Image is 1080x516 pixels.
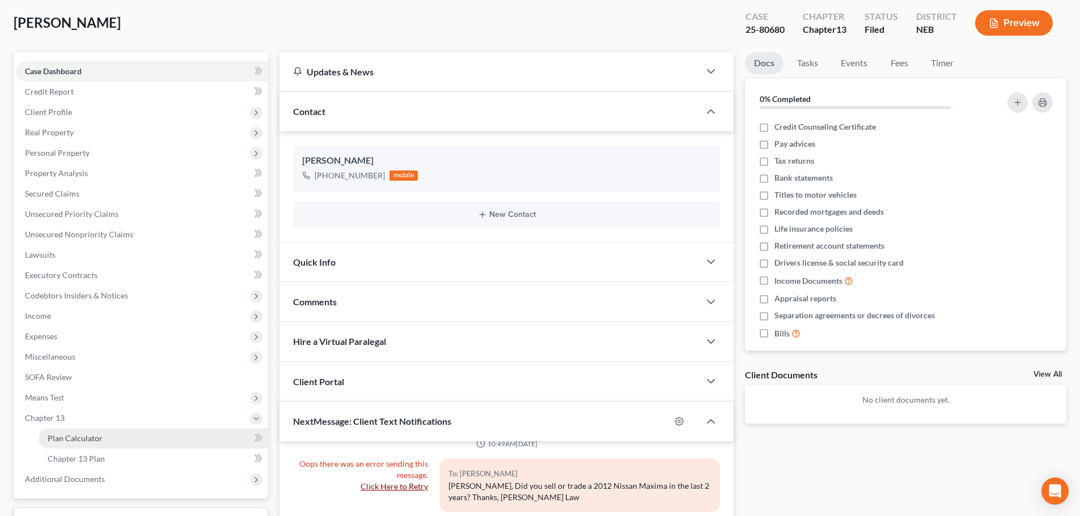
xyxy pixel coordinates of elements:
div: Status [865,10,898,23]
button: New Contact [302,210,711,219]
span: [PERSON_NAME] [14,14,121,31]
span: Lawsuits [25,250,56,259]
span: Appraisal reports [774,293,836,304]
span: Drivers license & social security card [774,257,904,268]
a: Property Analysis [16,163,268,184]
span: Plan Calculator [48,433,103,443]
span: Chapter 13 [25,413,65,423]
span: Case Dashboard [25,66,82,76]
span: Tax returns [774,155,814,167]
a: Events [832,52,876,74]
span: Bills [774,328,790,339]
a: Fees [881,52,917,74]
a: Lawsuits [16,245,268,265]
span: 13 [836,24,846,35]
span: Client Profile [25,107,72,117]
span: Real Property [25,127,74,137]
span: Contact [293,106,325,117]
div: To: [PERSON_NAME] [448,467,711,480]
a: Plan Calculator [39,428,268,449]
a: Executory Contracts [16,265,268,285]
div: Chapter [803,10,846,23]
p: No client documents yet. [754,394,1057,406]
div: Client Documents [745,369,818,381]
div: [PERSON_NAME], Did you sell or trade a 2012 Nissan Maxima in the last 2 years? Thanks, [PERSON_NA... [448,480,711,503]
span: Property Analysis [25,168,88,178]
a: Credit Report [16,82,268,102]
a: Secured Claims [16,184,268,204]
a: SOFA Review [16,367,268,387]
span: Secured Claims [25,189,79,198]
span: Pay advices [774,138,815,150]
div: Updates & News [293,66,686,78]
strong: 0% Completed [760,94,811,104]
a: Case Dashboard [16,61,268,82]
div: mobile [389,170,418,181]
span: Means Test [25,393,64,402]
a: Timer [922,52,963,74]
span: Unsecured Nonpriority Claims [25,229,133,239]
div: Chapter [803,23,846,36]
span: Unsecured Priority Claims [25,209,118,219]
a: Docs [745,52,783,74]
span: Recorded mortgages and deeds [774,206,884,218]
span: Comments [293,296,337,307]
span: Executory Contracts [25,270,98,280]
div: NEB [916,23,957,36]
span: Oops there was an error sending this message. [299,459,428,480]
div: Filed [865,23,898,36]
div: [PERSON_NAME] [302,154,711,168]
span: Life insurance policies [774,223,853,234]
span: Additional Documents [25,474,105,484]
div: 10:49AM[DATE] [293,439,720,449]
div: [PHONE_NUMBER] [315,170,385,181]
span: SOFA Review [25,372,72,382]
span: Personal Property [25,148,90,157]
a: Chapter 13 Plan [39,449,268,469]
span: Chapter 13 Plan [48,454,105,463]
span: NextMessage: Client Text Notifications [293,416,451,427]
span: Income [25,311,51,321]
span: Codebtors Insiders & Notices [25,291,128,300]
button: Preview [975,10,1053,36]
span: Client Portal [293,376,344,387]
div: Case [746,10,785,23]
div: 25-80680 [746,23,785,36]
span: Retirement account statements [774,240,884,251]
a: View All [1034,370,1062,378]
span: Hire a Virtual Paralegal [293,336,386,347]
span: Credit Report [25,87,74,96]
span: Expenses [25,331,57,341]
span: Separation agreements or decrees of divorces [774,310,935,321]
span: Quick Info [293,257,336,267]
span: Credit Counseling Certificate [774,121,876,133]
span: Income Documents [774,275,842,287]
span: Bank statements [774,172,833,184]
div: Open Intercom Messenger [1041,477,1069,505]
a: Click Here to Retry [361,481,428,491]
span: Titles to motor vehicles [774,189,857,201]
div: District [916,10,957,23]
a: Tasks [788,52,827,74]
a: Unsecured Nonpriority Claims [16,224,268,245]
a: Unsecured Priority Claims [16,204,268,224]
span: Miscellaneous [25,352,75,361]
